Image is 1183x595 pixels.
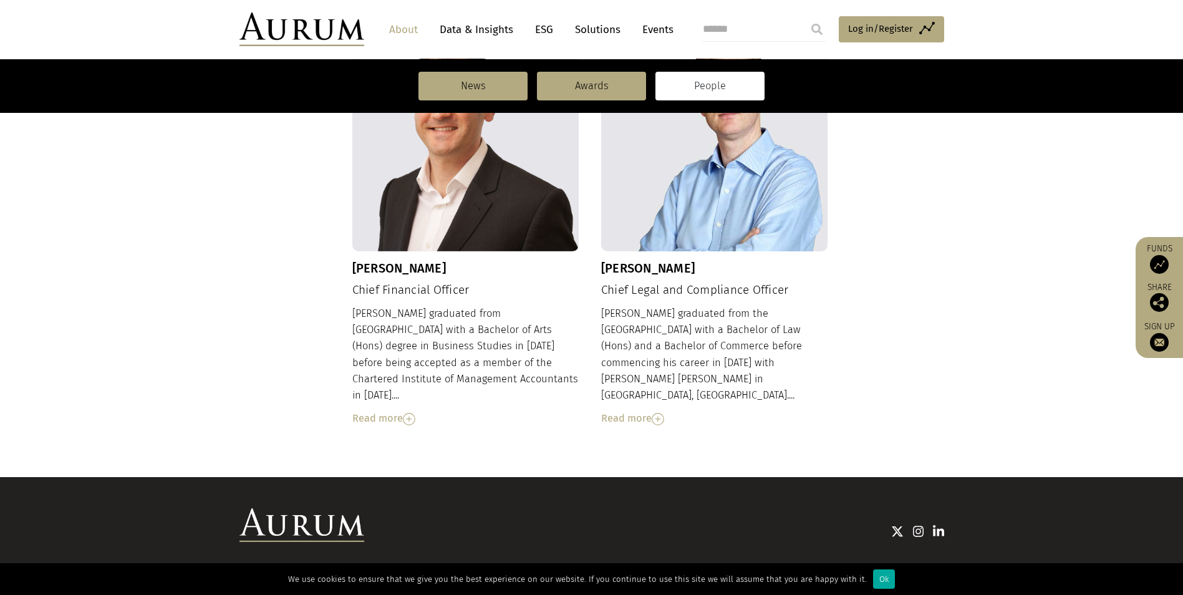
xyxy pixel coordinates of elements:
[569,18,627,41] a: Solutions
[601,306,828,427] div: [PERSON_NAME] graduated from the [GEOGRAPHIC_DATA] with a Bachelor of Law (Hons) and a Bachelor o...
[537,72,646,100] a: Awards
[239,12,364,46] img: Aurum
[1142,283,1177,312] div: Share
[433,18,519,41] a: Data & Insights
[352,283,579,297] h4: Chief Financial Officer
[891,525,904,538] img: Twitter icon
[601,261,828,276] h3: [PERSON_NAME]
[418,72,528,100] a: News
[352,410,579,427] div: Read more
[873,569,895,589] div: Ok
[1142,321,1177,352] a: Sign up
[913,525,924,538] img: Instagram icon
[636,18,674,41] a: Events
[601,283,828,297] h4: Chief Legal and Compliance Officer
[839,16,944,42] a: Log in/Register
[655,72,765,100] a: People
[601,410,828,427] div: Read more
[1150,293,1169,312] img: Share this post
[352,306,579,427] div: [PERSON_NAME] graduated from [GEOGRAPHIC_DATA] with a Bachelor of Arts (Hons) degree in Business ...
[1150,333,1169,352] img: Sign up to our newsletter
[1142,243,1177,274] a: Funds
[352,261,579,276] h3: [PERSON_NAME]
[239,508,364,542] img: Aurum Logo
[652,413,664,425] img: Read More
[804,17,829,42] input: Submit
[1150,255,1169,274] img: Access Funds
[933,525,944,538] img: Linkedin icon
[403,413,415,425] img: Read More
[529,18,559,41] a: ESG
[848,21,913,36] span: Log in/Register
[383,18,424,41] a: About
